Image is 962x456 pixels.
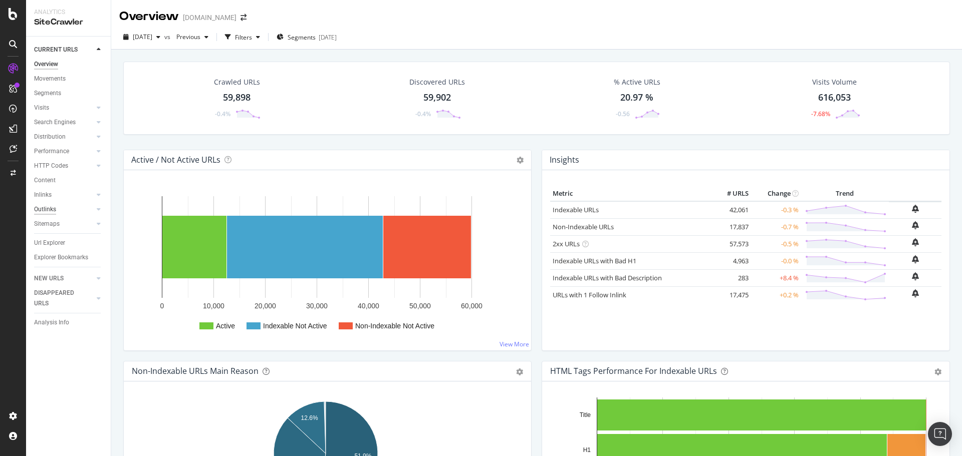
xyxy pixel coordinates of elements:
[912,238,919,246] div: bell-plus
[934,368,941,375] div: gear
[34,146,94,157] a: Performance
[553,222,614,231] a: Non-Indexable URLs
[811,110,830,118] div: -7.68%
[711,269,751,286] td: 283
[583,446,591,453] text: H1
[34,45,78,55] div: CURRENT URLS
[34,45,94,55] a: CURRENT URLS
[415,110,431,118] div: -0.4%
[912,205,919,213] div: bell-plus
[516,368,523,375] div: gear
[34,238,104,248] a: Url Explorer
[751,269,801,286] td: +8.4 %
[711,286,751,303] td: 17,475
[751,252,801,269] td: -0.0 %
[801,186,889,201] th: Trend
[160,302,164,310] text: 0
[34,175,56,186] div: Content
[553,205,599,214] a: Indexable URLs
[34,317,104,328] a: Analysis Info
[34,132,66,142] div: Distribution
[34,88,104,99] a: Segments
[34,88,61,99] div: Segments
[711,252,751,269] td: 4,963
[255,302,276,310] text: 20,000
[751,286,801,303] td: +0.2 %
[34,317,69,328] div: Analysis Info
[751,218,801,235] td: -0.7 %
[34,59,104,70] a: Overview
[273,29,341,45] button: Segments[DATE]
[553,256,636,265] a: Indexable URLs with Bad H1
[132,186,520,342] svg: A chart.
[34,252,88,263] div: Explorer Bookmarks
[203,302,224,310] text: 10,000
[216,322,235,330] text: Active
[616,110,630,118] div: -0.56
[223,91,251,104] div: 59,898
[550,153,579,167] h4: Insights
[34,17,103,28] div: SiteCrawler
[461,302,483,310] text: 60,000
[34,161,94,171] a: HTTP Codes
[355,322,434,330] text: Non-Indexable Not Active
[306,302,328,310] text: 30,000
[214,77,260,87] div: Crawled URLs
[711,186,751,201] th: # URLS
[711,218,751,235] td: 17,837
[34,219,60,229] div: Sitemaps
[409,77,465,87] div: Discovered URLs
[423,91,451,104] div: 59,902
[34,59,58,70] div: Overview
[172,33,200,41] span: Previous
[34,161,68,171] div: HTTP Codes
[119,29,164,45] button: [DATE]
[711,201,751,219] td: 42,061
[34,204,56,215] div: Outlinks
[751,186,801,201] th: Change
[34,204,94,215] a: Outlinks
[34,219,94,229] a: Sitemaps
[912,289,919,297] div: bell-plus
[221,29,264,45] button: Filters
[34,288,94,309] a: DISAPPEARED URLS
[288,33,316,42] span: Segments
[550,186,711,201] th: Metric
[34,74,66,84] div: Movements
[34,238,65,248] div: Url Explorer
[34,103,94,113] a: Visits
[553,273,662,282] a: Indexable URLs with Bad Description
[34,288,85,309] div: DISAPPEARED URLS
[34,117,94,128] a: Search Engines
[614,77,660,87] div: % Active URLs
[301,414,318,421] text: 12.6%
[751,201,801,219] td: -0.3 %
[34,146,69,157] div: Performance
[215,110,230,118] div: -0.4%
[711,235,751,252] td: 57,573
[358,302,379,310] text: 40,000
[912,221,919,229] div: bell-plus
[34,190,52,200] div: Inlinks
[517,157,524,164] i: Options
[133,33,152,41] span: 2025 Aug. 18th
[34,74,104,84] a: Movements
[34,117,76,128] div: Search Engines
[34,273,64,284] div: NEW URLS
[172,29,212,45] button: Previous
[34,273,94,284] a: NEW URLS
[409,302,431,310] text: 50,000
[183,13,236,23] div: [DOMAIN_NAME]
[34,252,104,263] a: Explorer Bookmarks
[132,366,259,376] div: Non-Indexable URLs Main Reason
[131,153,220,167] h4: Active / Not Active URLs
[553,239,580,248] a: 2xx URLs
[751,235,801,252] td: -0.5 %
[34,175,104,186] a: Content
[500,340,529,348] a: View More
[912,272,919,280] div: bell-plus
[34,103,49,113] div: Visits
[812,77,857,87] div: Visits Volume
[34,8,103,17] div: Analytics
